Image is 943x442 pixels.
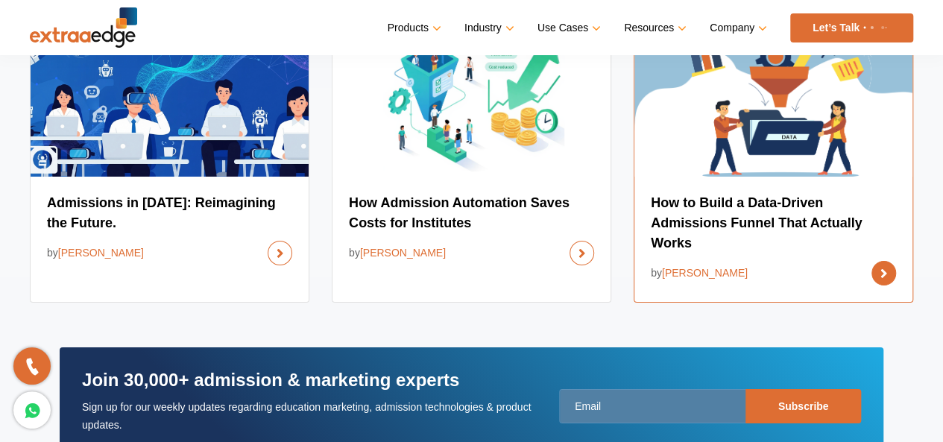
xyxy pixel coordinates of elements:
[624,17,684,39] a: Resources
[388,17,438,39] a: Products
[82,398,559,434] p: Sign up for our weekly updates regarding education marketing, admission technologies & product up...
[537,17,598,39] a: Use Cases
[82,370,559,399] h3: Join 30,000+ admission & marketing experts
[464,17,511,39] a: Industry
[790,13,913,42] a: Let’s Talk
[745,389,861,423] input: Subscribe
[559,389,861,423] input: Email
[710,17,764,39] a: Company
